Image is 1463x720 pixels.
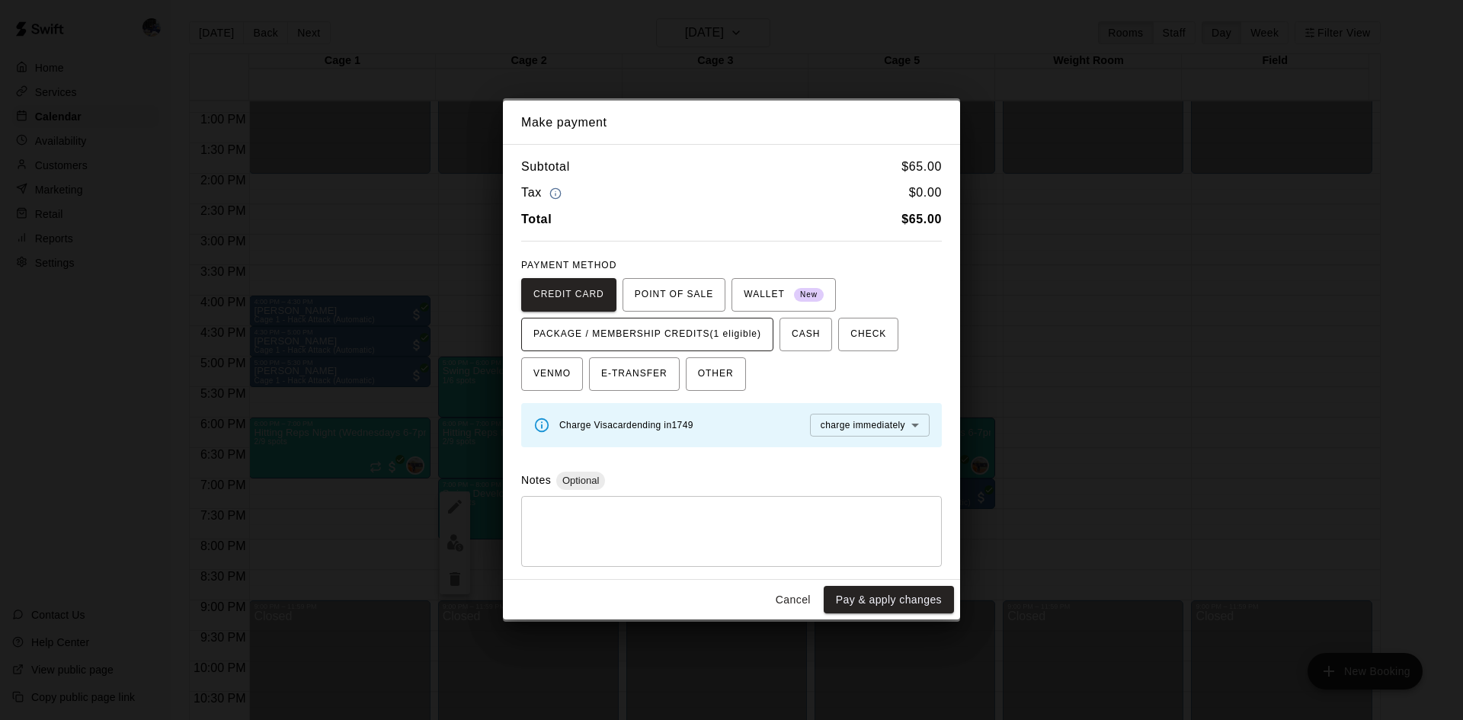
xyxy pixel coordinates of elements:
[556,475,605,486] span: Optional
[635,283,713,307] span: POINT OF SALE
[769,586,818,614] button: Cancel
[503,101,960,145] h2: Make payment
[521,357,583,391] button: VENMO
[521,278,616,312] button: CREDIT CARD
[533,283,604,307] span: CREDIT CARD
[698,362,734,386] span: OTHER
[521,260,616,270] span: PAYMENT METHOD
[559,420,693,430] span: Charge Visa card ending in 1749
[794,285,824,306] span: New
[521,157,570,177] h6: Subtotal
[533,322,761,347] span: PACKAGE / MEMBERSHIP CREDITS (1 eligible)
[731,278,836,312] button: WALLET New
[909,183,942,203] h6: $ 0.00
[521,213,552,226] b: Total
[901,157,942,177] h6: $ 65.00
[601,362,667,386] span: E-TRANSFER
[850,322,886,347] span: CHECK
[780,318,832,351] button: CASH
[686,357,746,391] button: OTHER
[533,362,571,386] span: VENMO
[838,318,898,351] button: CHECK
[744,283,824,307] span: WALLET
[824,586,954,614] button: Pay & apply changes
[792,322,820,347] span: CASH
[589,357,680,391] button: E-TRANSFER
[521,474,551,486] label: Notes
[623,278,725,312] button: POINT OF SALE
[521,183,565,203] h6: Tax
[521,318,773,351] button: PACKAGE / MEMBERSHIP CREDITS(1 eligible)
[821,420,905,430] span: charge immediately
[901,213,942,226] b: $ 65.00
